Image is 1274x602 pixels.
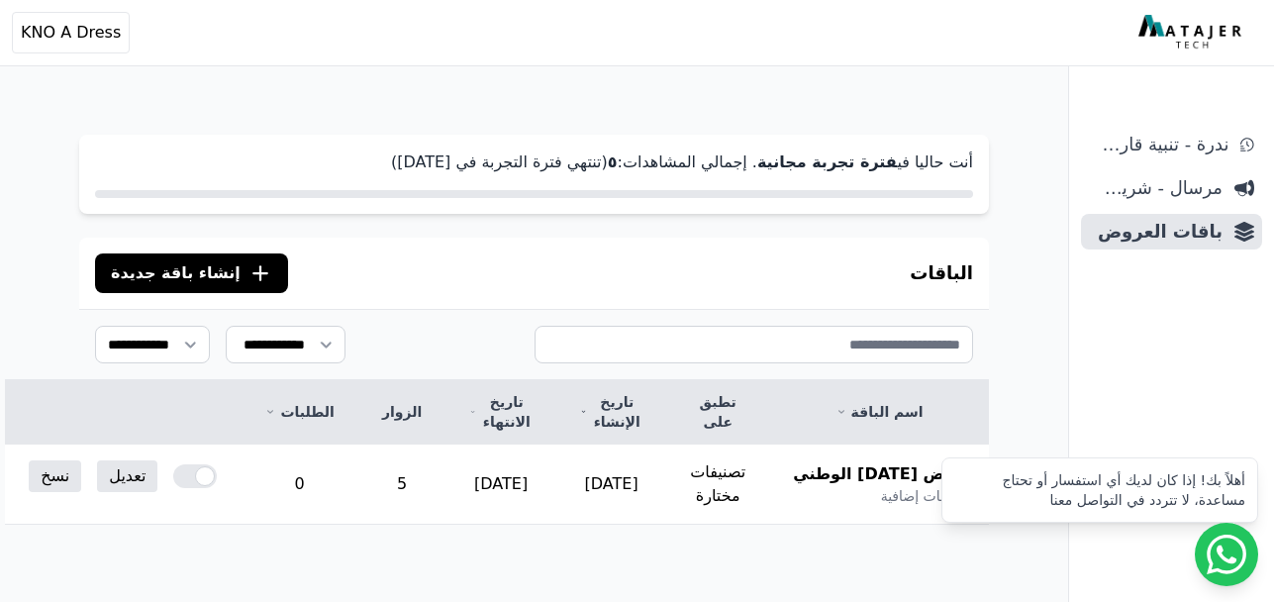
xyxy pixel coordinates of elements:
td: 0 [241,445,357,525]
th: الزوار [358,380,445,445]
span: عرض [DATE] الوطني [793,462,965,486]
a: الطلبات [264,402,334,422]
a: نسخ [29,460,81,492]
a: تعديل [97,460,157,492]
strong: فترة تجربة مجانية [757,152,897,171]
a: تاريخ الإنشاء [580,392,642,432]
span: منتجات إضافية [881,486,965,506]
span: باقات العروض [1089,218,1223,246]
span: ندرة - تنبية قارب علي النفاذ [1089,131,1228,158]
a: اسم الباقة [793,402,965,422]
span: إنشاء باقة جديدة [111,261,241,285]
a: تاريخ الانتهاء [469,392,533,432]
td: [DATE] [445,445,556,525]
button: إنشاء باقة جديدة [95,253,288,293]
td: 5 [358,445,445,525]
span: مرسال - شريط دعاية [1089,174,1223,202]
td: تصنيفات مختارة [666,445,769,525]
h3: الباقات [910,259,973,287]
span: KNO A Dress [21,21,121,45]
strong: ٥ [608,152,618,171]
th: تطبق على [666,380,769,445]
p: أنت حاليا في . إجمالي المشاهدات: (تنتهي فترة التجربة في [DATE]) [95,150,973,174]
button: KNO A Dress [12,12,130,53]
td: [DATE] [556,445,666,525]
div: أهلاً بك! إذا كان لديك أي استفسار أو تحتاج مساعدة، لا تتردد في التواصل معنا [954,470,1245,510]
img: MatajerTech Logo [1138,15,1246,50]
